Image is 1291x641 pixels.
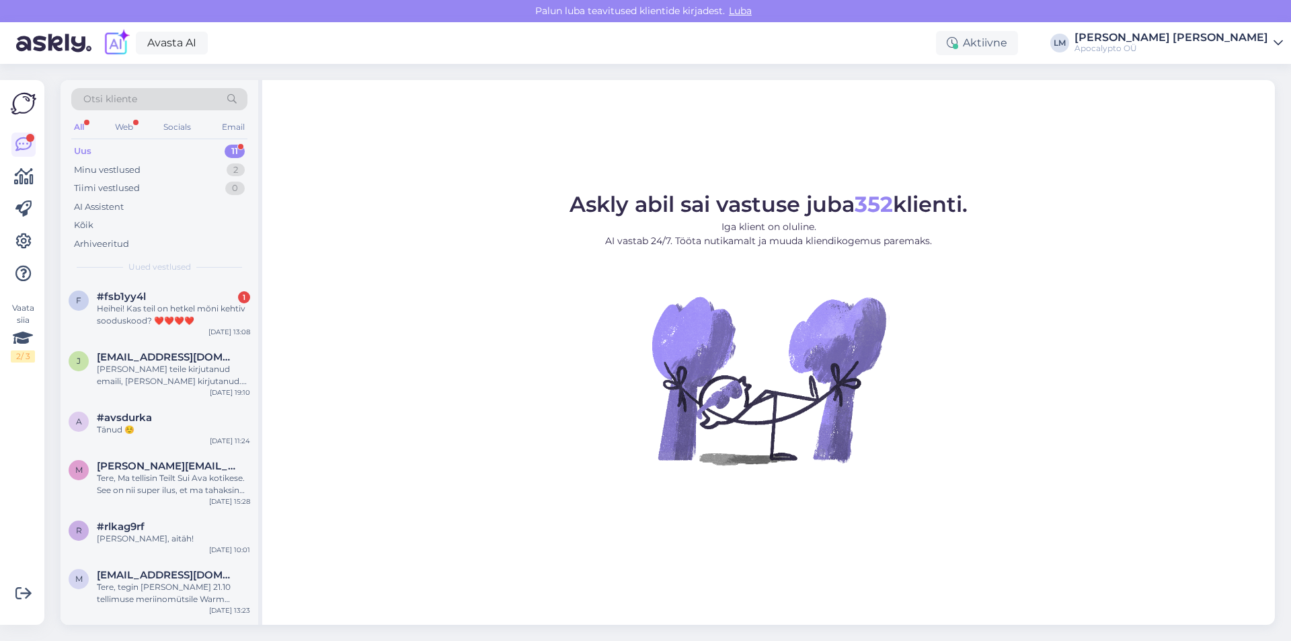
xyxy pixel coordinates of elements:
span: m [75,574,83,584]
b: 352 [855,191,893,217]
div: Tere, tegin [PERSON_NAME] 21.10 tellimuse meriinomütsile Warm Taupe, kas saaksin selle ümber vahe... [97,581,250,605]
span: r [76,525,82,535]
div: [DATE] 13:08 [208,327,250,337]
div: 11 [225,145,245,158]
span: #avsdurka [97,412,152,424]
img: No Chat active [648,259,890,501]
span: Askly abil sai vastuse juba klienti. [570,191,968,217]
a: [PERSON_NAME] [PERSON_NAME]Apocalypto OÜ [1074,32,1283,54]
div: Arhiveeritud [74,237,129,251]
div: Kõik [74,219,93,232]
div: All [71,118,87,136]
span: #fsb1yy4l [97,291,146,303]
div: Tiimi vestlused [74,182,140,195]
div: Tänud ☺️ [97,424,250,436]
span: f [76,295,81,305]
div: [DATE] 19:10 [210,387,250,398]
div: Uus [74,145,91,158]
img: explore-ai [102,29,130,57]
div: 0 [225,182,245,195]
div: Tere, Ma tellisin Teilt Sui Ava kotikese. See on nii super ilus, et ma tahaksin tellida ühe veel,... [97,472,250,496]
span: #rlkag9rf [97,521,145,533]
div: Minu vestlused [74,163,141,177]
p: Iga klient on oluline. AI vastab 24/7. Tööta nutikamalt ja muuda kliendikogemus paremaks. [570,220,968,248]
span: j [77,356,81,366]
div: Aktiivne [936,31,1018,55]
div: 2 / 3 [11,350,35,363]
span: jaanika.parnaste@gmail.com [97,351,237,363]
div: Web [112,118,136,136]
span: margit.valdmann@gmail.com [97,460,237,472]
div: Email [219,118,247,136]
span: Uued vestlused [128,261,191,273]
span: marikatapasia@gmail.com [97,569,237,581]
div: 2 [227,163,245,177]
div: Heihei! Kas teil on hetkel mõni kehtiv sooduskood? ❤️❤️❤️❤️ [97,303,250,327]
div: [DATE] 11:24 [210,436,250,446]
a: Avasta AI [136,32,208,54]
div: Apocalypto OÜ [1074,43,1268,54]
div: [PERSON_NAME] [PERSON_NAME] [1074,32,1268,43]
div: [PERSON_NAME] teile kirjutanud emaili, [PERSON_NAME] kirjutanud. Üheski kanalis [PERSON_NAME] vas... [97,363,250,387]
img: Askly Logo [11,91,36,116]
div: 1 [238,291,250,303]
div: [PERSON_NAME], aitäh! [97,533,250,545]
div: [DATE] 13:23 [209,605,250,615]
div: AI Assistent [74,200,124,214]
div: [DATE] 15:28 [209,496,250,506]
span: m [75,465,83,475]
div: Vaata siia [11,302,35,363]
span: Otsi kliente [83,92,137,106]
span: a [76,416,82,426]
div: Socials [161,118,194,136]
span: Luba [725,5,756,17]
div: [DATE] 10:01 [209,545,250,555]
div: LM [1050,34,1069,52]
